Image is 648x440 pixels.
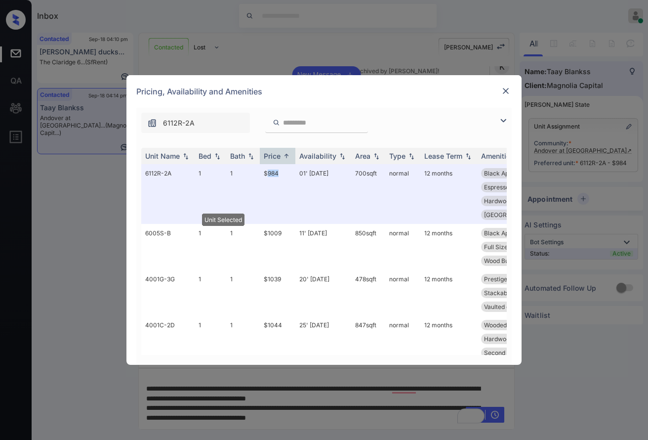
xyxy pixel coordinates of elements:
img: icon-zuma [147,118,157,128]
td: 11' [DATE] [295,224,351,270]
td: $1044 [260,316,295,362]
span: Hardwood Plank ... [484,197,536,205]
span: Espresso Cabine... [484,183,535,191]
td: 12 months [420,164,477,224]
td: $1009 [260,224,295,270]
td: 6005S-B [141,224,195,270]
div: Price [264,152,281,160]
td: 1 [195,270,226,316]
td: $1039 [260,270,295,316]
td: 12 months [420,316,477,362]
span: Stackable Wash/... [484,289,535,297]
img: sorting [246,153,256,160]
div: Pricing, Availability and Amenities [126,75,522,108]
td: 478 sqft [351,270,385,316]
td: 12 months [420,224,477,270]
td: 4001C-2D [141,316,195,362]
div: Amenities [481,152,514,160]
span: Black Appliance... [484,170,533,177]
span: Black Appliance... [484,229,533,237]
td: 25' [DATE] [295,316,351,362]
img: sorting [337,153,347,160]
td: $984 [260,164,295,224]
td: 12 months [420,270,477,316]
img: close [501,86,511,96]
div: Bath [230,152,245,160]
td: normal [385,164,420,224]
div: Area [355,152,370,160]
span: Hardwood Plank ... [484,335,536,343]
span: Full Size Wash/... [484,243,531,251]
img: sorting [282,152,291,160]
td: 850 sqft [351,224,385,270]
img: sorting [212,153,222,160]
img: sorting [406,153,416,160]
td: 847 sqft [351,316,385,362]
img: icon-zuma [497,115,509,127]
div: Bed [199,152,211,160]
td: 1 [195,164,226,224]
td: 1 [195,316,226,362]
td: normal [385,224,420,270]
td: 6112R-2A [141,164,195,224]
span: Wooded View [484,321,522,329]
span: Second Floor To... [484,349,534,356]
div: Type [389,152,405,160]
span: Prestige - 1 Be... [484,275,529,283]
div: Lease Term [424,152,462,160]
span: 6112R-2A [163,118,195,129]
img: icon-zuma [273,118,280,127]
td: 01' [DATE] [295,164,351,224]
img: sorting [371,153,381,160]
span: Wood Burning Fi... [484,257,534,264]
div: Unit Name [145,152,180,160]
span: Vaulted ceiling [484,303,525,310]
td: 1 [226,164,260,224]
img: sorting [463,153,473,160]
td: 20' [DATE] [295,270,351,316]
td: 4001G-3G [141,270,195,316]
td: normal [385,270,420,316]
img: sorting [181,153,191,160]
span: [GEOGRAPHIC_DATA] [484,211,545,219]
td: 700 sqft [351,164,385,224]
td: 1 [226,316,260,362]
td: 1 [226,224,260,270]
div: Availability [299,152,336,160]
td: 1 [226,270,260,316]
td: normal [385,316,420,362]
td: 1 [195,224,226,270]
